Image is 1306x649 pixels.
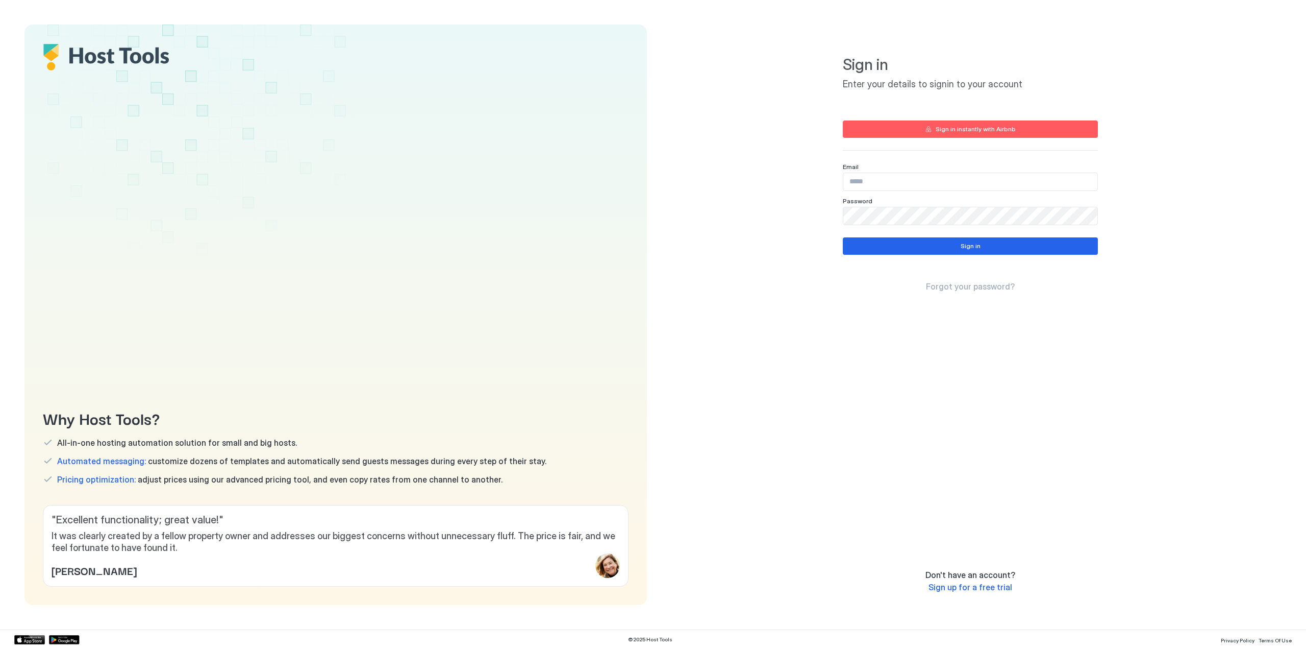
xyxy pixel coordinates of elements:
[936,125,1016,134] div: Sign in instantly with Airbnb
[628,636,672,643] span: © 2025 Host Tools
[57,438,297,448] span: All-in-one hosting automation solution for small and big hosts.
[925,570,1015,580] span: Don't have an account?
[52,514,620,526] span: " Excellent functionality; great value! "
[1259,634,1292,645] a: Terms Of Use
[57,456,146,466] span: Automated messaging:
[843,173,1097,190] input: Input Field
[57,474,136,485] span: Pricing optimization:
[57,474,503,485] span: adjust prices using our advanced pricing tool, and even copy rates from one channel to another.
[843,55,1098,75] span: Sign in
[843,197,872,205] span: Password
[14,635,45,644] a: App Store
[843,237,1098,255] button: Sign in
[1221,637,1254,643] span: Privacy Policy
[843,79,1098,90] span: Enter your details to signin to your account
[1221,634,1254,645] a: Privacy Policy
[43,406,629,429] span: Why Host Tools?
[928,582,1012,593] a: Sign up for a free trial
[961,242,981,251] div: Sign in
[843,163,859,171] span: Email
[926,281,1015,292] span: Forgot your password?
[52,531,620,554] span: It was clearly created by a fellow property owner and addresses our biggest concerns without unne...
[595,554,620,578] div: profile
[57,456,546,466] span: customize dozens of templates and automatically send guests messages during every step of their s...
[52,563,137,578] span: [PERSON_NAME]
[1259,637,1292,643] span: Terms Of Use
[843,207,1097,225] input: Input Field
[49,635,80,644] a: Google Play Store
[843,121,1098,138] button: Sign in instantly with Airbnb
[926,281,1015,292] a: Forgot your password?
